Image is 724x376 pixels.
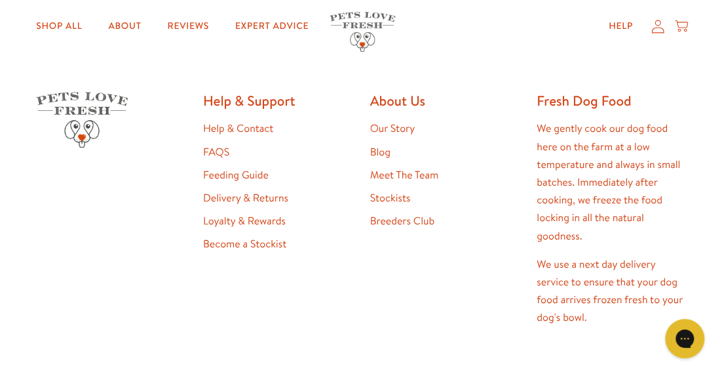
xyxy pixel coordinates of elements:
a: Help [598,13,643,39]
h2: Help & Support [203,92,354,110]
p: We gently cook our dog food here on the farm at a low temperature and always in small batches. Im... [537,120,688,245]
a: Reviews [157,13,219,39]
a: Shop All [26,13,92,39]
img: Pets Love Fresh [36,92,128,148]
a: Expert Advice [225,13,319,39]
a: Breeders Club [370,214,434,228]
h2: About Us [370,92,522,110]
a: Loyalty & Rewards [203,214,286,228]
a: Feeding Guide [203,168,269,182]
a: Our Story [370,121,415,136]
p: We use a next day delivery service to ensure that your dog food arrives frozen fresh to your dog'... [537,256,688,327]
a: FAQS [203,145,229,159]
h2: Fresh Dog Food [537,92,688,110]
a: Meet The Team [370,168,438,182]
iframe: Gorgias live chat messenger [658,314,711,363]
a: Delivery & Returns [203,191,288,205]
a: About [98,13,151,39]
a: Blog [370,145,391,159]
a: Become a Stockist [203,237,286,251]
a: Stockists [370,191,411,205]
img: Pets Love Fresh [330,12,395,52]
a: Help & Contact [203,121,273,136]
